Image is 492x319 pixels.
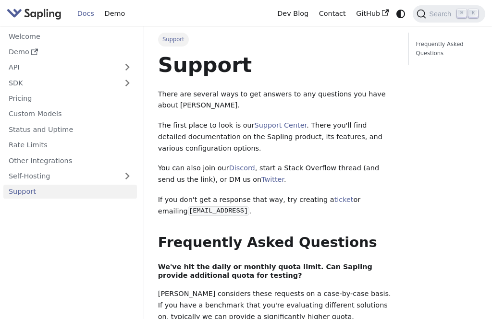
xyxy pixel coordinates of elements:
kbd: ⌘ [457,9,467,18]
a: Twitter [261,176,284,183]
a: Pricing [3,92,137,106]
a: ticket [334,196,354,203]
kbd: K [468,9,478,18]
a: Demo [3,45,137,59]
p: You can also join our , start a Stack Overflow thread (and send us the link), or DM us on . [158,163,395,186]
a: Other Integrations [3,154,137,167]
a: API [3,60,118,74]
span: Search [426,10,457,18]
button: Switch between dark and light mode (currently system mode) [394,7,408,21]
a: Demo [99,6,130,21]
a: Docs [72,6,99,21]
a: GitHub [351,6,394,21]
a: Frequently Asked Questions [416,40,475,58]
a: Custom Models [3,107,137,121]
a: Dev Blog [272,6,313,21]
a: Self-Hosting [3,169,137,183]
code: [EMAIL_ADDRESS] [188,206,249,216]
button: Expand sidebar category 'API' [118,60,137,74]
a: Welcome [3,29,137,43]
img: Sapling.ai [7,7,61,21]
p: The first place to look is our . There you'll find detailed documentation on the Sapling product,... [158,120,395,154]
a: Discord [229,164,255,172]
a: Rate Limits [3,138,137,152]
h1: Support [158,52,395,78]
a: Contact [314,6,351,21]
p: If you don't get a response that way, try creating a or emailing . [158,194,395,217]
h4: We've hit the daily or monthly quota limit. Can Sapling provide additional quota for testing? [158,262,395,280]
h2: Frequently Asked Questions [158,234,395,251]
button: Search (Command+K) [413,5,485,23]
a: Status and Uptime [3,122,137,136]
span: Support [158,33,189,46]
button: Expand sidebar category 'SDK' [118,76,137,90]
a: Support [3,185,137,199]
a: SDK [3,76,118,90]
a: Support Center [255,121,307,129]
nav: Breadcrumbs [158,33,395,46]
p: There are several ways to get answers to any questions you have about [PERSON_NAME]. [158,89,395,112]
a: Sapling.ai [7,7,65,21]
